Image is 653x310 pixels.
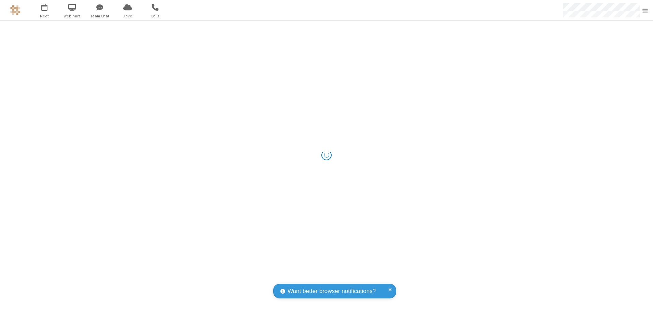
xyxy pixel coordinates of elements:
[288,287,376,296] span: Want better browser notifications?
[115,13,140,19] span: Drive
[59,13,85,19] span: Webinars
[10,5,20,15] img: QA Selenium DO NOT DELETE OR CHANGE
[142,13,168,19] span: Calls
[87,13,113,19] span: Team Chat
[32,13,57,19] span: Meet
